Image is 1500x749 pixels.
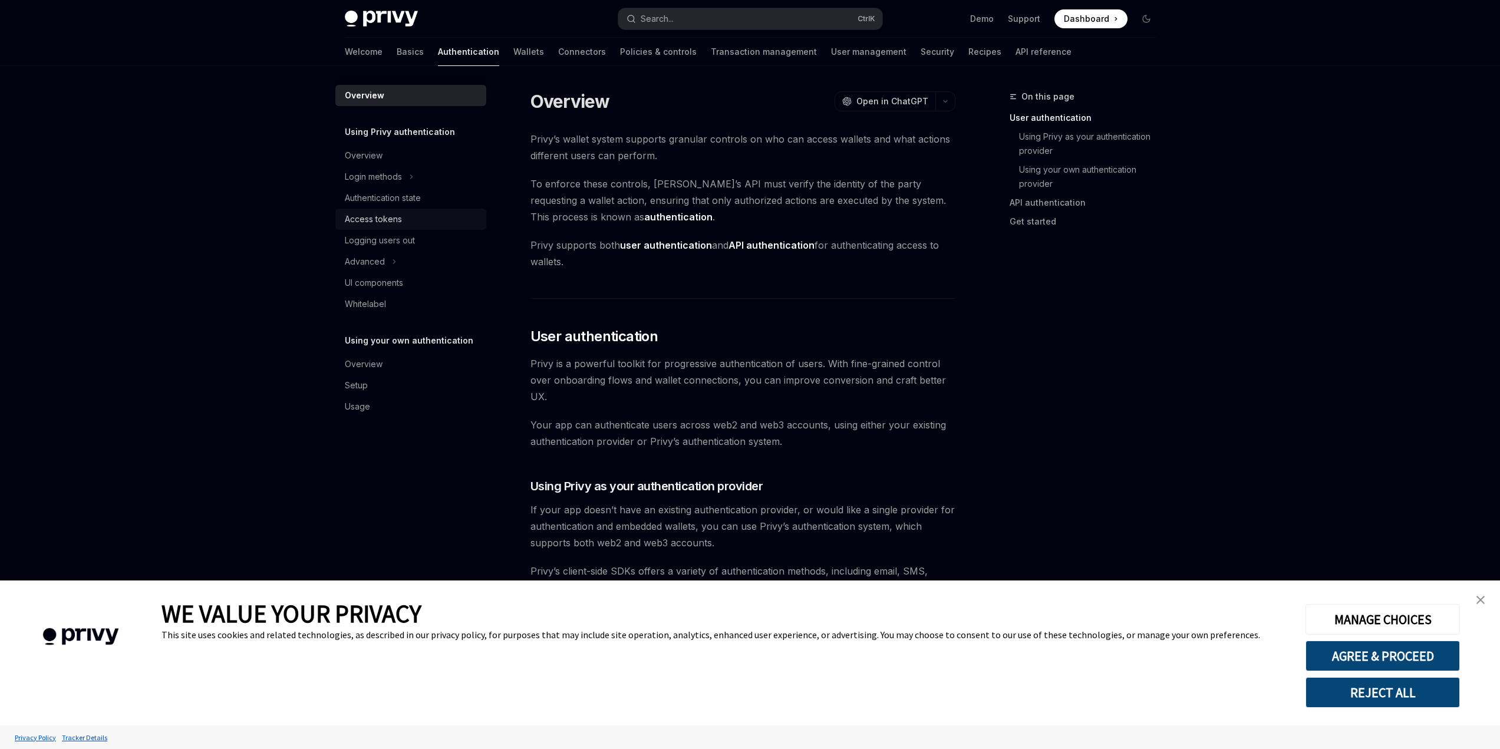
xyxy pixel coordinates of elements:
[530,91,610,112] h1: Overview
[530,131,955,164] span: Privy’s wallet system supports granular controls on who can access wallets and what actions diffe...
[620,239,712,251] strong: user authentication
[1306,641,1460,671] button: AGREE & PROCEED
[644,211,713,223] strong: authentication
[1010,212,1165,231] a: Get started
[335,166,486,187] button: Toggle Login methods section
[968,38,1001,66] a: Recipes
[345,233,415,248] div: Logging users out
[59,727,110,748] a: Tracker Details
[438,38,499,66] a: Authentication
[513,38,544,66] a: Wallets
[856,95,928,107] span: Open in ChatGPT
[345,170,402,184] div: Login methods
[345,149,383,163] div: Overview
[335,251,486,272] button: Toggle Advanced section
[618,8,882,29] button: Open search
[530,417,955,450] span: Your app can authenticate users across web2 and web3 accounts, using either your existing authent...
[1054,9,1128,28] a: Dashboard
[345,334,473,348] h5: Using your own authentication
[335,85,486,106] a: Overview
[530,327,658,346] span: User authentication
[345,212,402,226] div: Access tokens
[345,357,383,371] div: Overview
[831,38,906,66] a: User management
[18,611,144,662] img: company logo
[12,727,59,748] a: Privacy Policy
[161,598,421,629] span: WE VALUE YOUR PRIVACY
[335,209,486,230] a: Access tokens
[1306,677,1460,708] button: REJECT ALL
[1064,13,1109,25] span: Dashboard
[335,230,486,251] a: Logging users out
[1010,160,1165,193] a: Using your own authentication provider
[1010,108,1165,127] a: User authentication
[620,38,697,66] a: Policies & controls
[345,276,403,290] div: UI components
[345,378,368,392] div: Setup
[345,88,384,103] div: Overview
[858,14,875,24] span: Ctrl K
[345,191,421,205] div: Authentication state
[345,38,383,66] a: Welcome
[1008,13,1040,25] a: Support
[558,38,606,66] a: Connectors
[530,355,955,405] span: Privy is a powerful toolkit for progressive authentication of users. With fine-grained control ov...
[1476,596,1485,604] img: close banner
[530,176,955,225] span: To enforce these controls, [PERSON_NAME]’s API must verify the identity of the party requesting a...
[345,297,386,311] div: Whitelabel
[1306,604,1460,635] button: MANAGE CHOICES
[335,354,486,375] a: Overview
[530,501,955,551] span: If your app doesn’t have an existing authentication provider, or would like a single provider for...
[530,563,955,612] span: Privy’s client-side SDKs offers a variety of authentication methods, including email, SMS, passke...
[345,11,418,27] img: dark logo
[835,91,935,111] button: Open in ChatGPT
[1010,127,1165,160] a: Using Privy as your authentication provider
[335,375,486,396] a: Setup
[711,38,817,66] a: Transaction management
[641,12,674,26] div: Search...
[345,125,455,139] h5: Using Privy authentication
[1016,38,1072,66] a: API reference
[161,629,1288,641] div: This site uses cookies and related technologies, as described in our privacy policy, for purposes...
[1021,90,1074,104] span: On this page
[345,400,370,414] div: Usage
[970,13,994,25] a: Demo
[728,239,815,251] strong: API authentication
[1469,588,1492,612] a: close banner
[335,272,486,293] a: UI components
[530,237,955,270] span: Privy supports both and for authenticating access to wallets.
[530,478,763,494] span: Using Privy as your authentication provider
[921,38,954,66] a: Security
[1010,193,1165,212] a: API authentication
[345,255,385,269] div: Advanced
[335,145,486,166] a: Overview
[335,396,486,417] a: Usage
[397,38,424,66] a: Basics
[335,187,486,209] a: Authentication state
[1137,9,1156,28] button: Toggle dark mode
[335,293,486,315] a: Whitelabel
